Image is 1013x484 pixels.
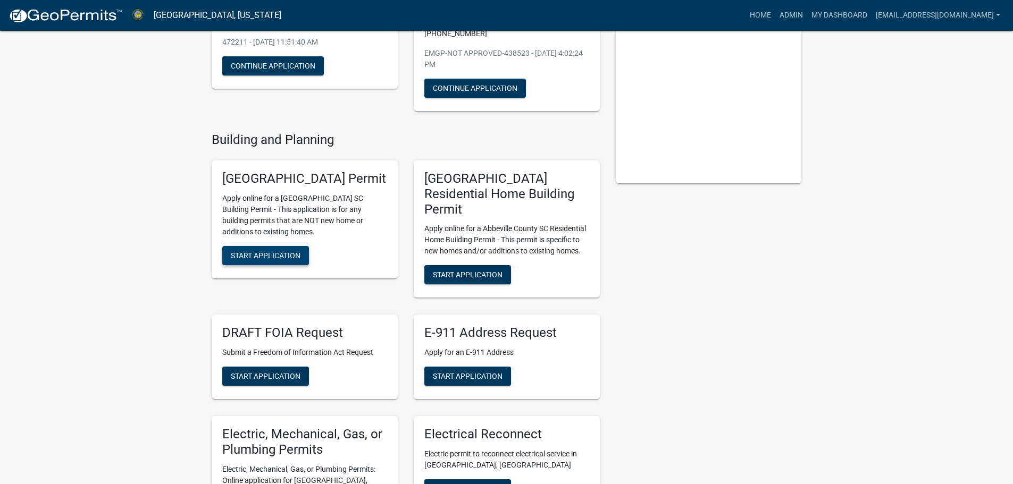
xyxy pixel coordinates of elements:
[433,270,503,279] span: Start Application
[222,427,387,457] h5: Electric, Mechanical, Gas, or Plumbing Permits
[424,347,589,358] p: Apply for an E-911 Address
[222,37,387,48] p: 472211 - [DATE] 11:51:40 AM
[872,5,1004,26] a: [EMAIL_ADDRESS][DOMAIN_NAME]
[807,5,872,26] a: My Dashboard
[231,372,300,380] span: Start Application
[222,171,387,186] h5: [GEOGRAPHIC_DATA] Permit
[424,171,589,217] h5: [GEOGRAPHIC_DATA] Residential Home Building Permit
[775,5,807,26] a: Admin
[222,246,309,265] button: Start Application
[212,132,600,148] h4: Building and Planning
[231,251,300,259] span: Start Application
[131,8,145,22] img: Abbeville County, South Carolina
[746,5,775,26] a: Home
[424,367,511,386] button: Start Application
[424,79,526,98] button: Continue Application
[424,265,511,284] button: Start Application
[222,193,387,237] p: Apply online for a [GEOGRAPHIC_DATA] SC Building Permit - This application is for any building pe...
[222,325,387,341] h5: DRAFT FOIA Request
[154,6,281,24] a: [GEOGRAPHIC_DATA], [US_STATE]
[222,367,309,386] button: Start Application
[424,448,589,471] p: Electric permit to reconnect electrical service in [GEOGRAPHIC_DATA], [GEOGRAPHIC_DATA]
[222,56,324,75] button: Continue Application
[424,427,589,442] h5: Electrical Reconnect
[424,325,589,341] h5: E-911 Address Request
[433,372,503,380] span: Start Application
[424,223,589,257] p: Apply online for a Abbeville County SC Residential Home Building Permit - This permit is specific...
[222,347,387,358] p: Submit a Freedom of Information Act Request
[424,48,589,70] p: EMGP-NOT APPROVED-438523 - [DATE] 4:02:24 PM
